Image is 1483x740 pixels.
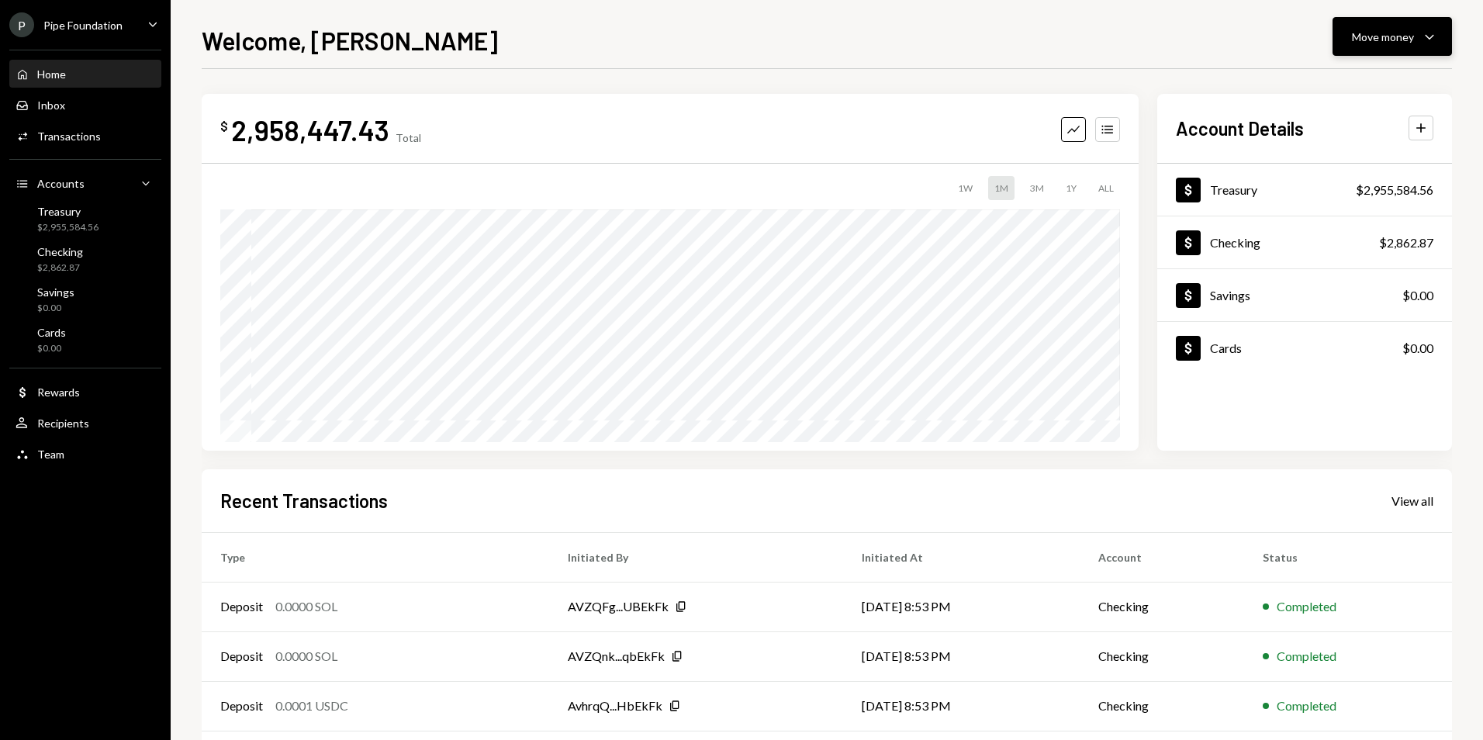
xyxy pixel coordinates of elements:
[9,12,34,37] div: P
[220,119,228,134] div: $
[43,19,123,32] div: Pipe Foundation
[9,240,161,278] a: Checking$2,862.87
[1210,288,1250,303] div: Savings
[1157,216,1452,268] a: Checking$2,862.87
[843,532,1080,582] th: Initiated At
[37,448,64,461] div: Team
[568,647,665,666] div: AVZQnk...qbEkFk
[9,200,161,237] a: Treasury$2,955,584.56
[843,681,1080,731] td: [DATE] 8:53 PM
[275,647,337,666] div: 0.0000 SOL
[1277,597,1336,616] div: Completed
[1210,235,1260,250] div: Checking
[37,130,101,143] div: Transactions
[1391,492,1433,509] a: View all
[9,440,161,468] a: Team
[1391,493,1433,509] div: View all
[843,582,1080,631] td: [DATE] 8:53 PM
[220,697,263,715] div: Deposit
[37,417,89,430] div: Recipients
[1402,339,1433,358] div: $0.00
[1080,681,1244,731] td: Checking
[220,488,388,514] h2: Recent Transactions
[396,131,421,144] div: Total
[568,597,669,616] div: AVZQFg...UBEkFk
[1333,17,1452,56] button: Move money
[37,342,66,355] div: $0.00
[9,169,161,197] a: Accounts
[37,261,83,275] div: $2,862.87
[37,177,85,190] div: Accounts
[1176,116,1304,141] h2: Account Details
[275,597,337,616] div: 0.0000 SOL
[220,647,263,666] div: Deposit
[1352,29,1414,45] div: Move money
[1080,631,1244,681] td: Checking
[1402,286,1433,305] div: $0.00
[37,302,74,315] div: $0.00
[1024,176,1050,200] div: 3M
[1277,647,1336,666] div: Completed
[568,697,662,715] div: AvhrqQ...HbEkFk
[1379,233,1433,252] div: $2,862.87
[37,386,80,399] div: Rewards
[275,697,348,715] div: 0.0001 USDC
[1080,582,1244,631] td: Checking
[1060,176,1083,200] div: 1Y
[952,176,979,200] div: 1W
[1157,164,1452,216] a: Treasury$2,955,584.56
[549,532,843,582] th: Initiated By
[9,122,161,150] a: Transactions
[1210,341,1242,355] div: Cards
[9,91,161,119] a: Inbox
[231,112,389,147] div: 2,958,447.43
[1157,269,1452,321] a: Savings$0.00
[1210,182,1257,197] div: Treasury
[37,67,66,81] div: Home
[37,285,74,299] div: Savings
[220,597,263,616] div: Deposit
[37,205,99,218] div: Treasury
[9,281,161,318] a: Savings$0.00
[1092,176,1120,200] div: ALL
[1080,532,1244,582] th: Account
[37,245,83,258] div: Checking
[9,378,161,406] a: Rewards
[1277,697,1336,715] div: Completed
[1157,322,1452,374] a: Cards$0.00
[1244,532,1452,582] th: Status
[1356,181,1433,199] div: $2,955,584.56
[37,221,99,234] div: $2,955,584.56
[9,321,161,358] a: Cards$0.00
[202,532,549,582] th: Type
[9,60,161,88] a: Home
[37,326,66,339] div: Cards
[843,631,1080,681] td: [DATE] 8:53 PM
[37,99,65,112] div: Inbox
[202,25,498,56] h1: Welcome, [PERSON_NAME]
[988,176,1015,200] div: 1M
[9,409,161,437] a: Recipients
